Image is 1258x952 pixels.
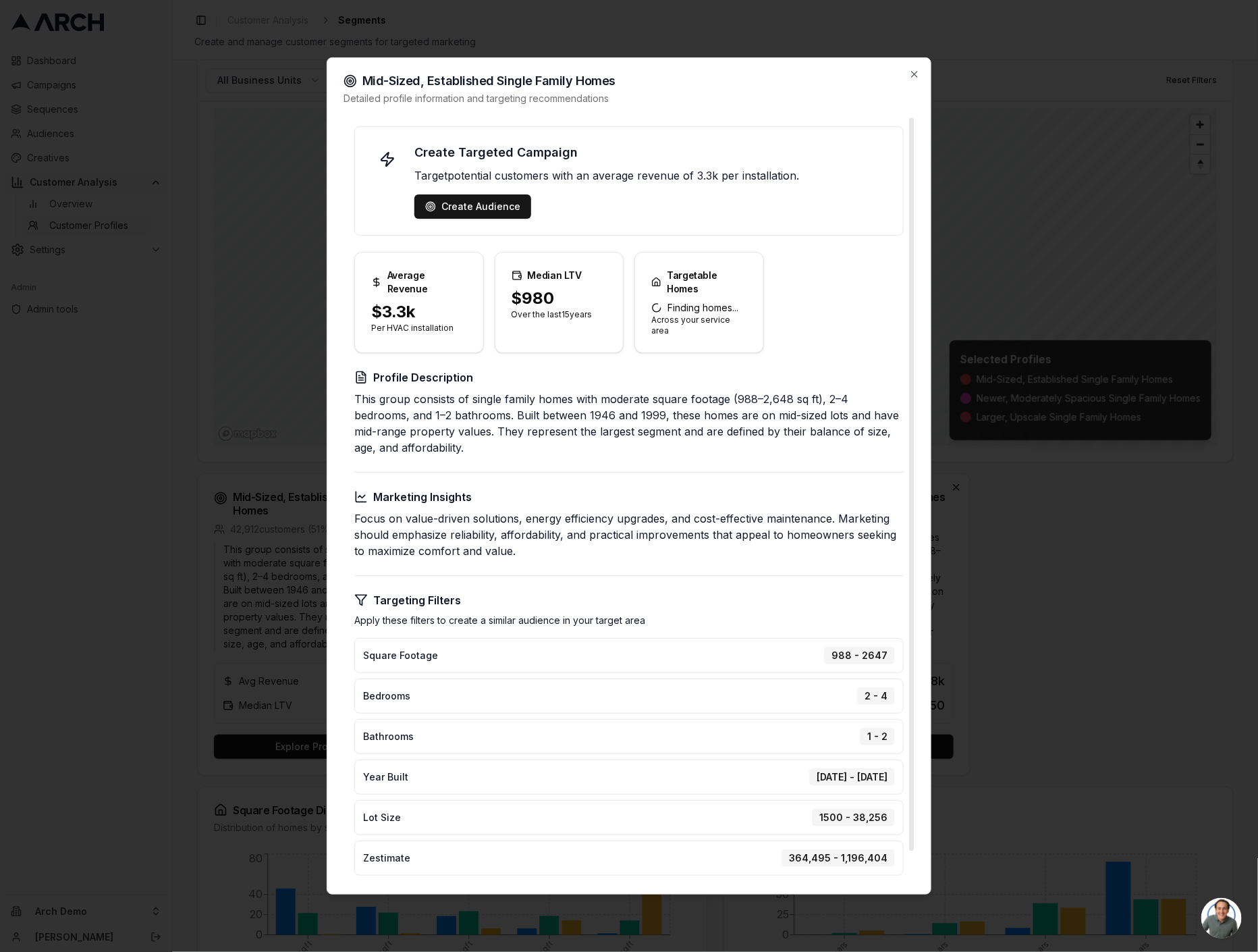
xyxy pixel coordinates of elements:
[354,614,904,627] p: Apply these filters to create a similar audience in your target area
[371,301,467,323] div: $3.3k
[824,647,895,664] div: 988 - 2647
[860,728,895,745] div: 1 - 2
[512,269,607,282] div: Median LTV
[371,323,467,334] p: Per HVAC installation
[651,269,747,296] div: Targetable Homes
[354,510,904,559] p: Focus on value-driven solutions, energy efficiency upgrades, and cost-effective maintenance. Mark...
[354,592,904,608] h3: Targeting Filters
[363,851,410,865] span: Zestimate
[651,301,747,315] span: Finding homes...
[344,74,914,88] h2: Mid-Sized, Established Single Family Homes
[354,369,904,386] h3: Profile Description
[857,687,895,705] div: 2 - 4
[354,489,904,505] h3: Marketing Insights
[812,809,895,826] div: 1500 - 38,256
[414,194,531,219] button: Create Audience
[651,315,747,336] p: Across your service area
[809,768,895,786] div: [DATE] - [DATE]
[363,730,414,743] span: Bathrooms
[512,309,607,320] p: Over the last 15 years
[512,288,607,309] div: $980
[425,200,520,213] a: Create Audience
[363,689,410,703] span: Bedrooms
[371,269,467,296] div: Average Revenue
[414,143,887,162] h4: Create Targeted Campaign
[363,811,401,824] span: Lot Size
[414,167,887,184] p: Target potential customers with an average revenue of 3.3k per installation.
[363,770,408,784] span: Year Built
[354,391,904,456] p: This group consists of single family homes with moderate square footage (988–2,648 sq ft), 2–4 be...
[782,849,895,867] div: 364,495 - 1,196,404
[363,649,438,662] span: Square Footage
[344,92,914,105] p: Detailed profile information and targeting recommendations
